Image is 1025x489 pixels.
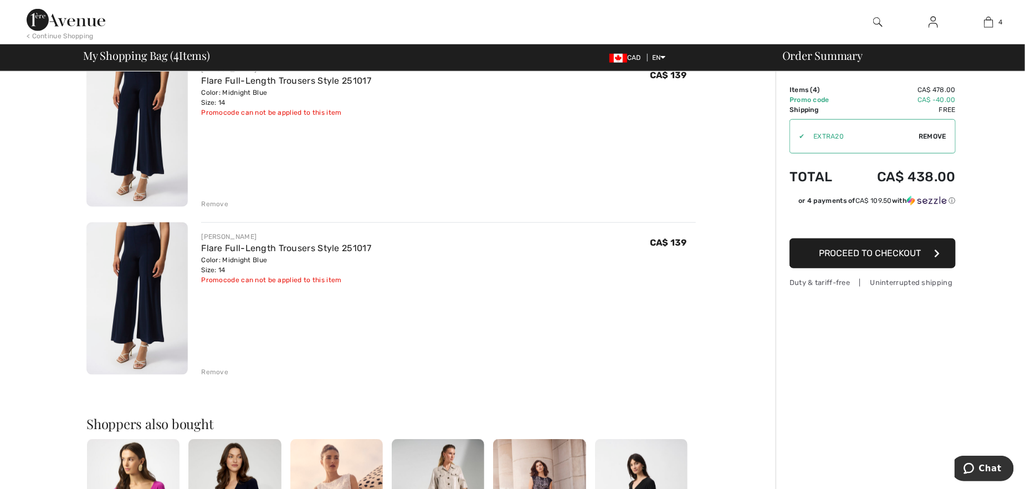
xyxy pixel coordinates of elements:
div: Duty & tariff-free | Uninterrupted shipping [790,277,956,288]
td: CA$ -40.00 [848,95,956,105]
img: My Info [929,16,938,29]
img: Canadian Dollar [609,54,627,63]
a: Sign In [920,16,947,29]
div: [PERSON_NAME] [201,232,371,242]
div: Promocode can not be applied to this item [201,275,371,285]
div: or 4 payments ofCA$ 109.50withSezzle Click to learn more about Sezzle [790,196,956,210]
img: Flare Full-Length Trousers Style 251017 [86,55,188,207]
a: Flare Full-Length Trousers Style 251017 [201,243,371,253]
span: CA$ 139 [650,237,687,248]
div: Promocode can not be applied to this item [201,108,371,118]
span: CA$ 109.50 [855,197,892,205]
span: CAD [609,54,645,62]
h2: Shoppers also bought [86,417,696,430]
img: Flare Full-Length Trousers Style 251017 [86,222,188,375]
iframe: Opens a widget where you can chat to one of our agents [955,456,1014,483]
td: Promo code [790,95,848,105]
td: CA$ 438.00 [848,158,956,196]
a: Flare Full-Length Trousers Style 251017 [201,75,371,86]
a: 4 [961,16,1016,29]
iframe: PayPal-paypal [790,210,956,235]
div: < Continue Shopping [27,31,94,41]
span: 4 [813,86,817,94]
input: Promo code [804,120,919,153]
div: Remove [201,367,228,377]
button: Proceed to Checkout [790,238,956,268]
span: 4 [999,17,1003,27]
span: EN [652,54,666,62]
span: Proceed to Checkout [819,248,921,258]
div: ✔ [790,131,804,141]
span: Remove [919,131,946,141]
td: Shipping [790,105,848,115]
div: Color: Midnight Blue Size: 14 [201,255,371,275]
td: Total [790,158,848,196]
div: Remove [201,199,228,209]
div: Color: Midnight Blue Size: 14 [201,88,371,108]
td: CA$ 478.00 [848,85,956,95]
img: 1ère Avenue [27,9,105,31]
td: Items ( ) [790,85,848,95]
img: search the website [873,16,883,29]
div: Order Summary [769,50,1018,61]
span: CA$ 139 [650,70,687,80]
img: Sezzle [907,196,947,206]
span: 4 [173,47,179,62]
img: My Bag [984,16,993,29]
td: Free [848,105,956,115]
div: or 4 payments of with [798,196,956,206]
span: My Shopping Bag ( Items) [83,50,210,61]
